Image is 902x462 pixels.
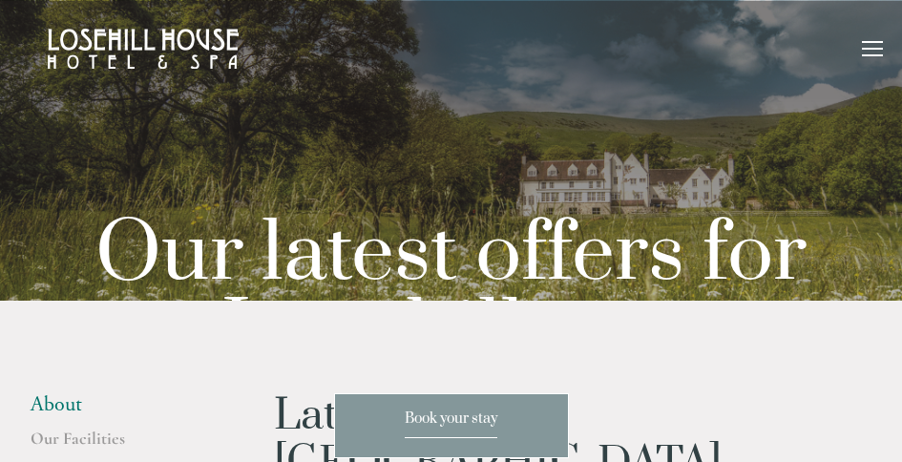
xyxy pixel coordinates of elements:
[405,409,497,438] span: Book your stay
[48,29,239,69] img: Losehill House
[31,392,213,417] li: About
[31,217,871,380] p: Our latest offers for your
[221,283,849,389] strong: Losehill getaway
[334,393,569,458] a: Book your stay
